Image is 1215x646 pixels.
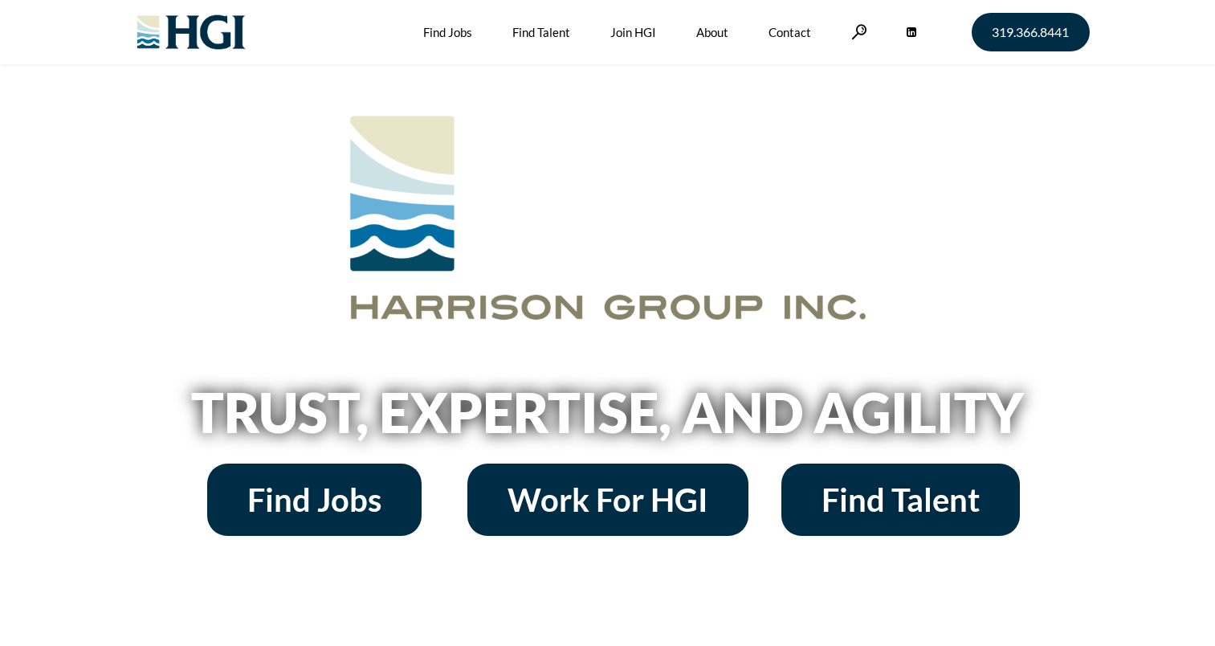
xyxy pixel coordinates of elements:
[851,24,867,39] a: Search
[972,13,1090,51] a: 319.366.8441
[992,26,1069,39] span: 319.366.8441
[207,464,422,536] a: Find Jobs
[822,484,980,516] span: Find Talent
[247,484,381,516] span: Find Jobs
[150,385,1066,440] h2: Trust, Expertise, and Agility
[781,464,1020,536] a: Find Talent
[508,484,708,516] span: Work For HGI
[467,464,748,536] a: Work For HGI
